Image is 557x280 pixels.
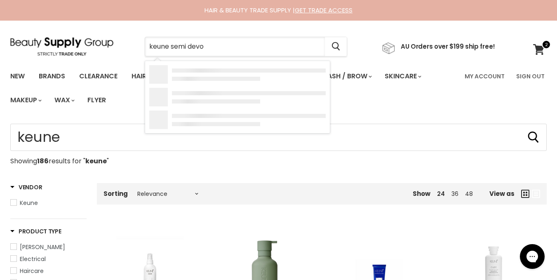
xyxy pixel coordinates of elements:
[85,156,107,166] strong: keune
[48,92,80,109] a: Wax
[511,68,550,85] a: Sign Out
[10,158,547,165] p: Showing results for " "
[145,37,325,56] input: Search
[437,190,445,198] a: 24
[10,198,87,207] a: Keune
[10,266,87,275] a: Haircare
[451,190,458,198] a: 36
[10,124,547,151] form: Product
[81,92,112,109] a: Flyer
[20,243,65,251] span: [PERSON_NAME]
[516,241,549,272] iframe: Gorgias live chat messenger
[73,68,124,85] a: Clearance
[125,68,173,85] a: Haircare
[20,267,44,275] span: Haircare
[378,68,426,85] a: Skincare
[4,92,47,109] a: Makeup
[145,37,347,56] form: Product
[460,68,510,85] a: My Account
[489,190,515,197] span: View as
[37,156,49,166] strong: 186
[465,190,473,198] a: 48
[20,255,46,263] span: Electrical
[103,190,128,197] label: Sorting
[295,6,353,14] a: GET TRADE ACCESS
[10,183,42,191] h3: Vendor
[20,199,38,207] span: Keune
[325,37,347,56] button: Search
[10,227,61,235] h3: Product Type
[10,254,87,264] a: Electrical
[4,68,31,85] a: New
[10,124,547,151] input: Search
[10,242,87,252] a: Barber
[318,68,377,85] a: Lash / Brow
[413,189,430,198] span: Show
[33,68,71,85] a: Brands
[4,64,460,112] ul: Main menu
[527,131,540,144] button: Search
